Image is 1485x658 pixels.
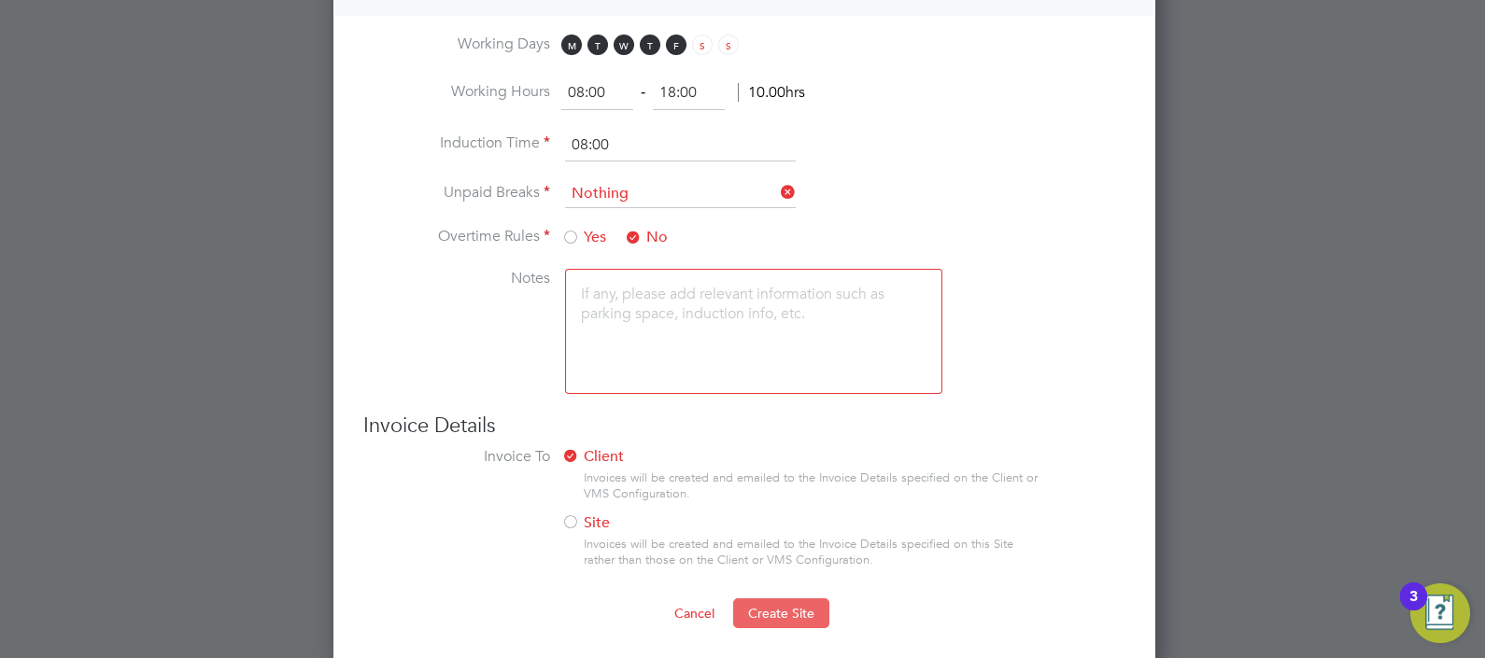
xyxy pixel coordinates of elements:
span: S [718,35,739,55]
label: Notes [363,269,550,288]
label: Working Days [363,35,550,54]
input: 08:00 [561,77,633,110]
span: ‐ [637,83,649,102]
label: Site [561,513,1024,533]
span: M [561,35,582,55]
span: Yes [561,228,606,246]
span: W [614,35,634,55]
input: 17:00 [653,77,725,110]
label: Invoice To [363,447,550,467]
button: Cancel [659,598,729,628]
button: Create Site [733,598,829,628]
label: Induction Time [363,133,550,153]
span: No [624,228,668,246]
div: Invoices will be created and emailed to the Invoice Details specified on the Client or VMS Config... [584,470,1038,502]
input: Select one [565,180,796,208]
label: Client [561,447,1024,467]
span: T [587,35,608,55]
span: 10.00hrs [738,83,805,102]
span: Create Site [748,605,814,622]
label: Overtime Rules [363,227,550,246]
span: T [640,35,660,55]
span: S [692,35,713,55]
div: Invoices will be created and emailed to the Invoice Details specified on this Site rather than th... [584,537,1038,568]
span: F [666,35,686,55]
label: Working Hours [363,82,550,102]
label: Unpaid Breaks [363,183,550,203]
div: 3 [1409,596,1418,621]
button: Open Resource Center, 3 new notifications [1410,583,1470,643]
h3: Invoice Details [363,413,1125,440]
